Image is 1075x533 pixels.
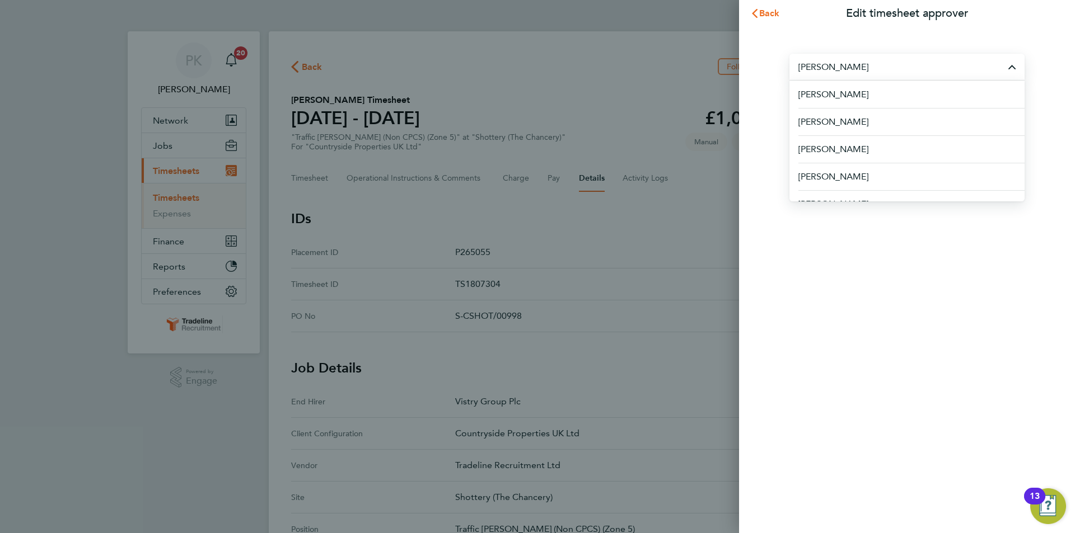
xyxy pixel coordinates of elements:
[798,143,868,156] span: [PERSON_NAME]
[798,170,868,183] span: [PERSON_NAME]
[846,6,968,21] p: Edit timesheet approver
[798,115,868,129] span: [PERSON_NAME]
[789,54,1025,80] input: Select an approver
[1030,488,1066,524] button: Open Resource Center, 13 new notifications
[798,197,868,211] span: [PERSON_NAME]
[759,8,780,18] span: Back
[1030,496,1040,511] div: 13
[798,88,868,101] span: [PERSON_NAME]
[739,2,791,25] button: Back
